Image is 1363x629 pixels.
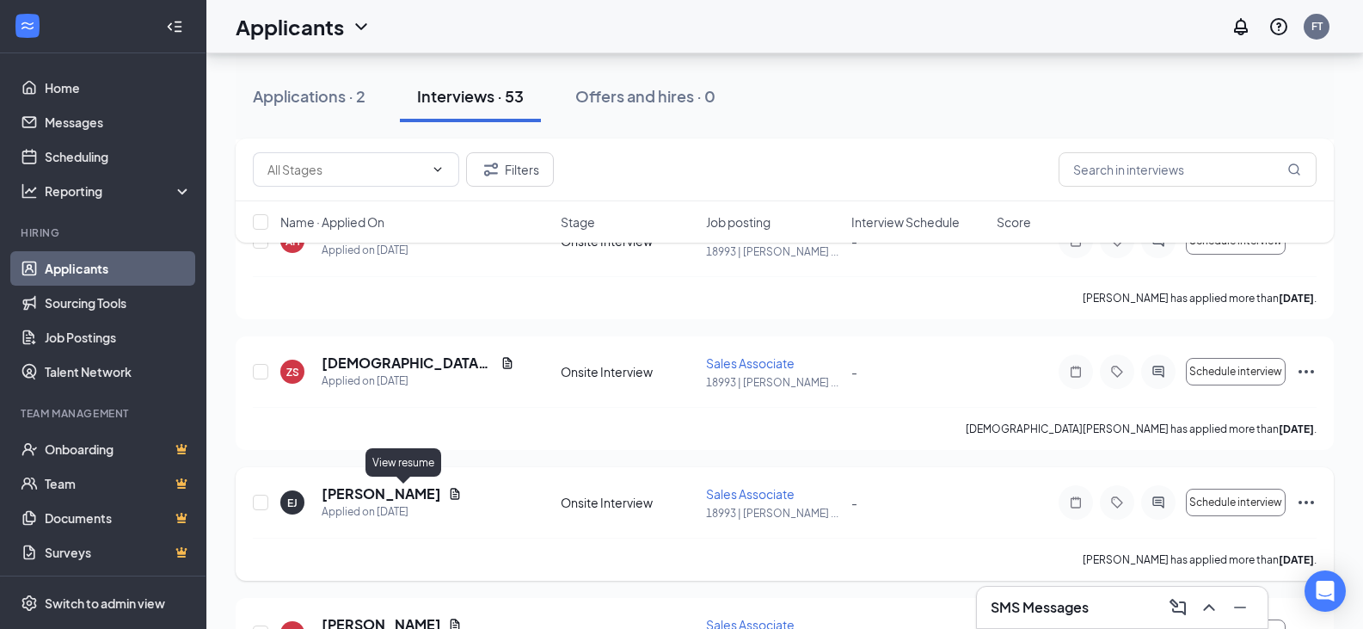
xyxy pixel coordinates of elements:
button: Minimize [1226,594,1254,621]
span: Stage [561,213,595,231]
div: Hiring [21,225,188,240]
p: [DEMOGRAPHIC_DATA][PERSON_NAME] has applied more than . [966,422,1317,436]
a: Home [45,71,192,105]
svg: ComposeMessage [1168,597,1188,618]
span: Schedule interview [1189,366,1282,378]
a: Messages [45,105,192,139]
svg: Note [1065,496,1086,509]
span: Job posting [706,213,771,231]
svg: Tag [1107,365,1127,379]
p: 18993 | [PERSON_NAME] ... [706,506,841,521]
div: EJ [287,496,298,510]
b: [DATE] [1279,553,1314,566]
svg: WorkstreamLogo [19,17,36,34]
h5: [PERSON_NAME] [322,484,441,503]
div: Applied on [DATE] [322,503,462,521]
div: Switch to admin view [45,595,165,612]
svg: MagnifyingGlass [1287,163,1301,176]
p: [PERSON_NAME] has applied more than . [1083,552,1317,567]
div: Applications · 2 [253,85,365,107]
div: Offers and hires · 0 [575,85,715,107]
svg: Tag [1107,496,1127,509]
div: View resume [365,448,441,477]
h3: SMS Messages [991,598,1089,617]
button: ChevronUp [1195,594,1223,621]
button: Schedule interview [1186,489,1286,516]
input: All Stages [267,160,424,179]
p: [PERSON_NAME] has applied more than . [1083,291,1317,305]
button: Schedule interview [1186,358,1286,385]
a: Talent Network [45,355,192,389]
span: Interview Schedule [851,213,960,231]
span: - [851,364,857,379]
svg: Note [1065,365,1086,379]
a: SurveysCrown [45,535,192,570]
a: Sourcing Tools [45,286,192,320]
a: Job Postings [45,320,192,355]
div: Open Intercom Messenger [1305,570,1346,612]
a: Applicants [45,251,192,286]
svg: ChevronDown [351,16,371,37]
svg: Notifications [1231,16,1251,37]
span: - [851,495,857,510]
span: Score [997,213,1031,231]
h1: Applicants [236,12,344,41]
svg: Analysis [21,182,38,200]
div: Interviews · 53 [417,85,524,107]
svg: Collapse [166,18,183,35]
span: Sales Associate [706,486,795,502]
svg: Minimize [1230,597,1250,618]
a: Scheduling [45,139,192,174]
div: FT [1311,19,1323,34]
b: [DATE] [1279,422,1314,435]
b: [DATE] [1279,292,1314,305]
svg: ChevronUp [1199,597,1219,618]
div: ZS [286,365,299,379]
svg: Ellipses [1296,492,1317,513]
svg: ActiveChat [1148,365,1169,379]
svg: ChevronDown [431,163,445,176]
a: TeamCrown [45,466,192,501]
span: Schedule interview [1189,496,1282,509]
a: OnboardingCrown [45,432,192,466]
span: Name · Applied On [280,213,384,231]
input: Search in interviews [1059,152,1317,187]
svg: QuestionInfo [1268,16,1289,37]
div: Onsite Interview [561,494,696,511]
svg: Document [500,356,514,370]
span: Sales Associate [706,355,795,371]
svg: Ellipses [1296,361,1317,382]
svg: Settings [21,595,38,612]
div: Team Management [21,406,188,421]
div: Onsite Interview [561,363,696,380]
p: 18993 | [PERSON_NAME] ... [706,375,841,390]
svg: ActiveChat [1148,496,1169,509]
div: Applied on [DATE] [322,373,514,390]
h5: [DEMOGRAPHIC_DATA][PERSON_NAME] [322,354,494,373]
button: ComposeMessage [1164,594,1192,621]
button: Filter Filters [466,152,554,187]
div: Reporting [45,182,193,200]
a: DocumentsCrown [45,501,192,535]
svg: Document [448,487,462,501]
svg: Filter [481,159,501,180]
